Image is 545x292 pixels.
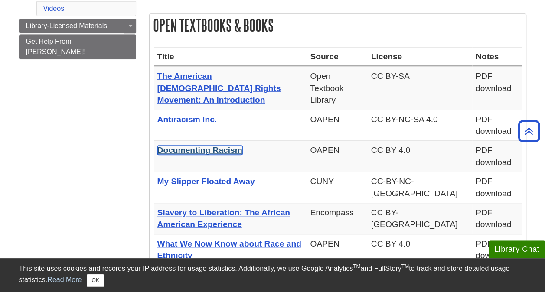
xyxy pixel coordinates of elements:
sup: TM [353,263,360,269]
td: PDF download [472,110,522,141]
td: PDF download [472,172,522,203]
sup: TM [401,263,409,269]
a: Documenting Racism [157,146,242,155]
button: Close [87,274,104,287]
th: License [368,47,472,66]
th: Title [154,47,307,66]
td: OAPEN [307,234,367,265]
td: CC BY-NC-SA 4.0 [368,110,472,141]
td: Encompass [307,203,367,234]
td: CC BY-[GEOGRAPHIC_DATA] [368,203,472,234]
td: Open Textbook Library [307,66,367,110]
th: Notes [472,47,522,66]
th: Source [307,47,367,66]
td: OAPEN [307,110,367,141]
td: PDF download [472,203,522,234]
button: Library Chat [489,240,545,258]
span: Library-Licensed Materials [26,22,108,29]
td: CUNY [307,172,367,203]
td: OAPEN [307,141,367,172]
h2: Open Textbooks & Books [150,14,526,37]
td: CC-BY-NC-[GEOGRAPHIC_DATA] [368,172,472,203]
a: Read More [47,276,82,283]
a: Antiracism Inc. [157,115,217,124]
a: What We Now Know about Race and Ethnicity [157,239,301,260]
td: CC BY-SA [368,66,472,110]
td: PDF download [472,141,522,172]
a: Videos [43,5,65,12]
a: The American [DEMOGRAPHIC_DATA] Rights Movement: An Introduction [157,71,281,104]
span: Get Help From [PERSON_NAME]! [26,38,85,55]
a: Library-Licensed Materials [19,19,136,33]
a: My Slipper Floated Away [157,177,255,186]
div: This site uses cookies and records your IP address for usage statistics. Additionally, we use Goo... [19,263,526,287]
a: Slavery to Liberation: The African American Experience [157,208,290,229]
td: CC BY 4.0 [368,141,472,172]
td: PDF download [472,234,522,265]
a: Get Help From [PERSON_NAME]! [19,34,136,59]
td: CC BY 4.0 [368,234,472,265]
td: PDF download [472,66,522,110]
a: Back to Top [515,125,543,137]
